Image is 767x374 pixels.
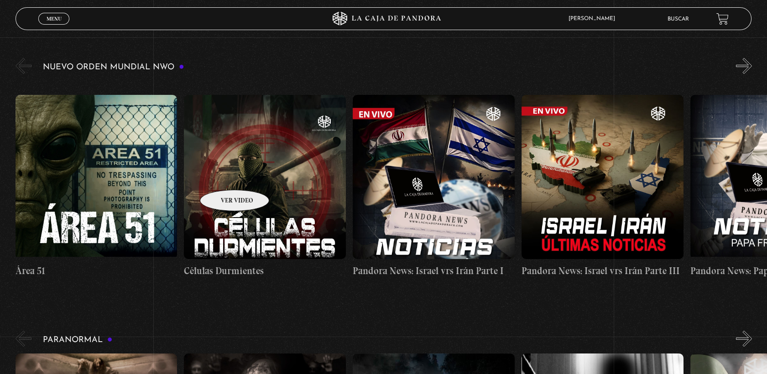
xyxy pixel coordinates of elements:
a: Pandora News: Israel vrs Irán Parte I [353,81,515,293]
button: Next [736,58,752,74]
h3: Paranormal [43,336,113,344]
span: [PERSON_NAME] [564,16,624,21]
button: Previous [16,331,31,347]
span: Cerrar [43,24,65,30]
h4: Área 51 [16,264,177,278]
h4: Pandora News: Israel vrs Irán Parte I [353,264,515,278]
span: Menu [47,16,62,21]
a: Pandora News: Israel vrs Irán Parte III [522,81,684,293]
h4: Pandora News: Israel vrs Irán Parte III [522,264,684,278]
a: Células Durmientes [184,81,346,293]
a: Área 51 [16,81,177,293]
button: Next [736,331,752,347]
button: Previous [16,58,31,74]
h3: Nuevo Orden Mundial NWO [43,63,184,72]
a: Buscar [668,16,689,22]
h4: Células Durmientes [184,264,346,278]
a: View your shopping cart [716,13,729,25]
